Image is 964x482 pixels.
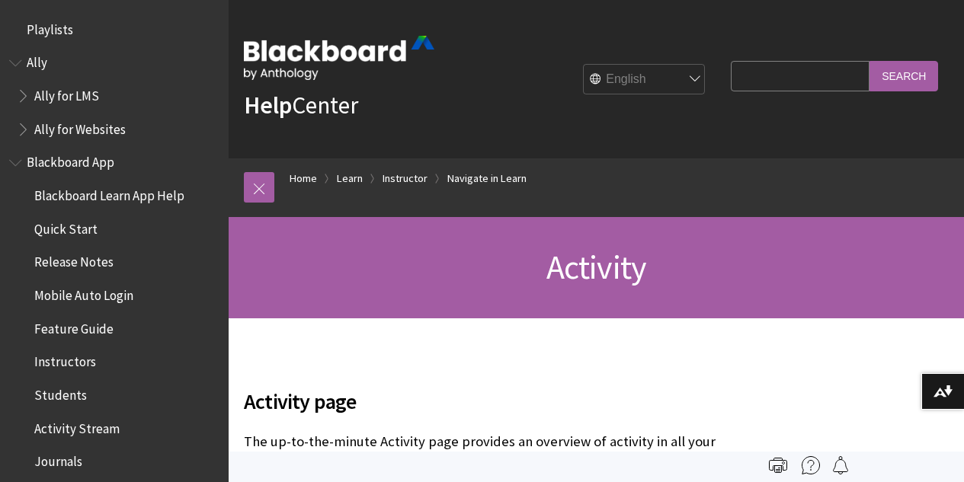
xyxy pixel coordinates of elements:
[34,183,184,203] span: Blackboard Learn App Help
[769,456,787,474] img: Print
[584,65,706,95] select: Site Language Selector
[290,169,317,188] a: Home
[244,90,292,120] strong: Help
[34,316,114,337] span: Feature Guide
[34,282,133,303] span: Mobile Auto Login
[9,50,219,142] nav: Book outline for Anthology Ally Help
[34,216,98,237] span: Quick Start
[244,432,723,471] p: The up-to-the-minute Activity page provides an overview of activity in all your Original and Ultr...
[831,456,850,474] img: Follow this page
[34,416,120,436] span: Activity Stream
[447,169,527,188] a: Navigate in Learn
[383,169,428,188] a: Instructor
[34,250,114,270] span: Release Notes
[27,17,73,37] span: Playlists
[34,83,99,104] span: Ally for LMS
[802,456,820,474] img: More help
[34,382,87,403] span: Students
[244,385,723,417] span: Activity page
[870,61,938,91] input: Search
[27,150,114,171] span: Blackboard App
[337,169,363,188] a: Learn
[9,17,219,43] nav: Book outline for Playlists
[34,449,82,470] span: Journals
[34,350,96,370] span: Instructors
[34,117,126,137] span: Ally for Websites
[27,50,47,71] span: Ally
[244,36,434,80] img: Blackboard by Anthology
[546,246,647,288] span: Activity
[244,90,358,120] a: HelpCenter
